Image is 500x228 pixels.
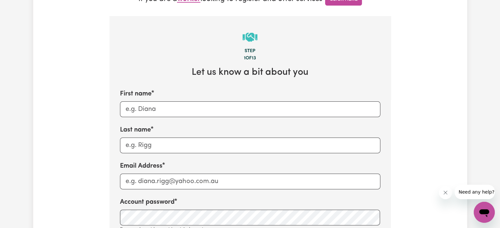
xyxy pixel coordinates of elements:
[120,197,175,207] label: Account password
[120,137,380,153] input: e.g. Rigg
[439,186,452,199] iframe: Close message
[120,125,151,135] label: Last name
[455,185,495,199] iframe: Message from company
[120,174,380,189] input: e.g. diana.rigg@yahoo.com.au
[120,161,162,171] label: Email Address
[474,202,495,223] iframe: Button to launch messaging window
[120,48,380,55] div: Step
[120,55,380,62] div: 1 of 13
[120,89,152,99] label: First name
[120,67,380,78] h2: Let us know a bit about you
[120,101,380,117] input: e.g. Diana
